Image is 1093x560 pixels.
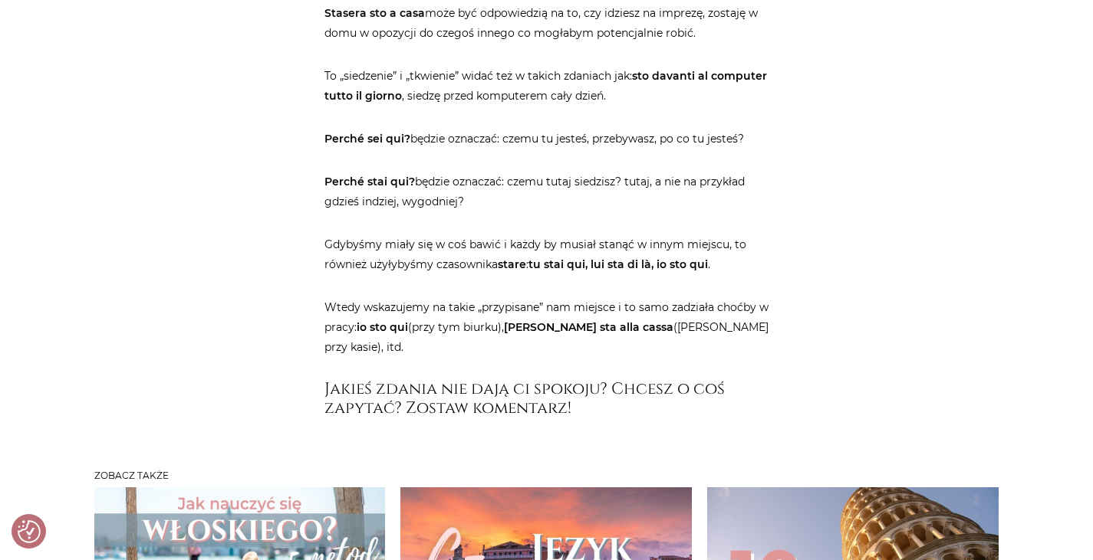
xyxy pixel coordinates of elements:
a: Pytanie 14 z 17, Brak odpowiedzi [303,146,311,154]
a: Pytanie 7 z 17, Brak odpowiedzi [185,146,193,154]
div: parlarmi? [27,66,78,79]
a: Pytanie 9 z 17, Brak odpowiedzi [219,146,226,154]
a: Pytanie 11 z 17, Brak odpowiedzi [252,146,260,154]
a: Pytanie 16 z 17, Brak odpowiedzi [337,146,345,154]
strong: tu stai qui, lui sta di là, io sto qui [528,257,708,271]
a: Pytanie 10 z 17, Brak odpowiedzi [235,146,243,154]
a: Pytanie 2 z 17, Brak odpowiedzi [100,146,108,154]
a: Pytanie 8 z 17, Brak odpowiedzi [202,146,209,154]
img: Revisit consent button [18,520,41,543]
a: Pytanie 12 z 17, Brak odpowiedzi [269,146,277,154]
a: Pytanie 4 z 17, Brak odpowiedzi [134,146,142,154]
strong: Perché stai qui? [324,175,415,188]
h4: Jakieś zdania nie dają ci spokoju? Chcesz o coś zapytać? Zostaw komentarz! [324,380,769,418]
a: Pytanie 13 z 17, Brak odpowiedzi [286,146,294,154]
p: będzie oznaczać: czemu tutaj siedzisz? tutaj, a nie na przykład gdzieś indziej, wygodniej? [324,172,769,211]
a: Pytanie 6 z 17, Brak odpowiedzi [168,146,176,154]
p: Gdybyśmy miały się w coś bawić i każdy by musiał stanąć w innym miejscu, to również użyłybyśmy cz... [324,234,769,274]
strong: sto davanti al computer tutto il giorno [324,69,767,103]
a: Pytanie 1 z 17, Bieżące pytanie [84,146,91,154]
a: Pytanie 3 z 17, Brak odpowiedzi [117,146,125,154]
a: Pytanie 17 z 17, Brak odpowiedzi [354,146,362,154]
strong: Stasera sto a casa [324,6,425,20]
p: To „siedzenie” i „tkwienie” widać też w takich zdaniach jak: , siedzę przed komputerem cały dzień. [324,66,769,106]
p: Wtedy wskazujemy na takie „przypisane” nam miejsce i to samo zadziała choćby w pracy: (przy tym b... [324,297,769,357]
strong: Perché sei qui? [324,132,410,146]
strong: io sto qui [357,320,408,334]
a: Pytanie 15 z 17, Brak odpowiedzi [320,146,328,154]
a: Pytanie 5 z 17, Brak odpowiedzi [151,146,159,154]
a: Kolejne pytanie [393,98,420,125]
p: będzie oznaczać: czemu tu jesteś, przebywasz, po co tu jesteś? [324,129,769,149]
div: dirmi? [27,34,61,47]
p: może być odpowiedzią na to, czy idziesz na imprezę, zostaję w domu w opozycji do czegoś innego co... [324,3,769,43]
strong: [PERSON_NAME] sta alla cassa [504,320,673,334]
strong: stare [498,257,526,271]
h3: Zobacz także [94,470,999,481]
button: Preferencje co do zgód [18,520,41,543]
